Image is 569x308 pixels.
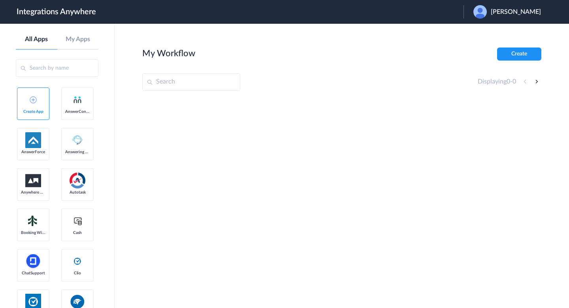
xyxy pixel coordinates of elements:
a: My Apps [57,36,99,43]
span: Cash [65,230,90,235]
img: Setmore_Logo.svg [25,214,41,228]
span: [PERSON_NAME] [491,8,541,16]
input: Search by name [16,59,98,77]
h4: Displaying - [478,78,516,86]
span: Answering Service [65,150,90,154]
img: autotask.png [70,173,85,188]
img: aww.png [25,174,41,187]
span: 0 [512,78,516,85]
h2: My Workflow [142,48,195,59]
img: add-icon.svg [30,96,37,103]
img: clio-logo.svg [73,257,82,266]
span: Autotask [65,190,90,195]
span: 0 [507,78,510,85]
a: All Apps [16,36,57,43]
img: af-app-logo.svg [25,132,41,148]
img: user.png [473,5,487,19]
span: ChatSupport [21,271,45,276]
img: cash-logo.svg [73,216,83,226]
span: AnswerForce [21,150,45,154]
span: Booking Widget [21,230,45,235]
span: Clio [65,271,90,276]
img: Answering_service.png [70,132,85,148]
button: Create [497,48,541,61]
span: AnswerConnect [65,109,90,114]
input: Search [142,73,240,91]
span: Create App [21,109,45,114]
h1: Integrations Anywhere [17,7,96,17]
img: answerconnect-logo.svg [73,95,82,105]
span: Anywhere Works [21,190,45,195]
img: chatsupport-icon.svg [25,253,41,269]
